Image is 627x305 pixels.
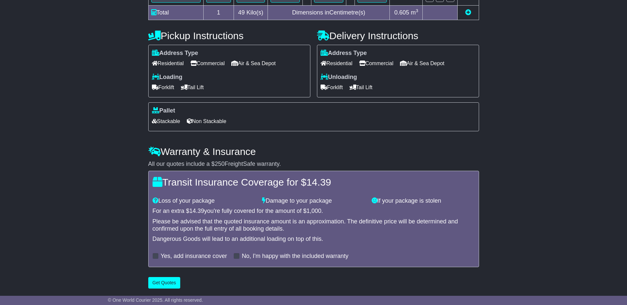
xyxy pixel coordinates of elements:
[153,236,475,243] div: Dangerous Goods will lead to an additional loading on top of this.
[148,146,479,157] h4: Warranty & Insurance
[148,161,479,168] div: All our quotes include a $ FreightSafe warranty.
[321,50,367,57] label: Address Type
[306,208,321,214] span: 1,000
[149,197,259,205] div: Loss of your package
[153,208,475,215] div: For an extra $ you're fully covered for the amount of $ .
[394,9,409,16] span: 0.605
[368,197,478,205] div: If your package is stolen
[400,58,444,68] span: Air & Sea Depot
[108,297,203,303] span: © One World Courier 2025. All rights reserved.
[465,9,471,16] a: Add new item
[321,74,357,81] label: Unloading
[321,82,343,92] span: Forklift
[152,58,184,68] span: Residential
[317,30,479,41] h4: Delivery Instructions
[215,161,225,167] span: 250
[234,5,268,20] td: Kilo(s)
[152,82,174,92] span: Forklift
[416,8,418,13] sup: 3
[411,9,418,16] span: m
[181,82,204,92] span: Tail Lift
[161,253,227,260] label: Yes, add insurance cover
[321,58,353,68] span: Residential
[152,74,183,81] label: Loading
[152,50,198,57] label: Address Type
[359,58,393,68] span: Commercial
[148,30,310,41] h4: Pickup Instructions
[187,116,226,126] span: Non Stackable
[203,5,234,20] td: 1
[259,197,368,205] div: Damage to your package
[152,116,180,126] span: Stackable
[350,82,373,92] span: Tail Lift
[242,253,349,260] label: No, I'm happy with the included warranty
[153,177,475,188] h4: Transit Insurance Coverage for $
[148,5,203,20] td: Total
[268,5,390,20] td: Dimensions in Centimetre(s)
[238,9,245,16] span: 49
[152,107,175,114] label: Pallet
[306,177,331,188] span: 14.39
[231,58,276,68] span: Air & Sea Depot
[190,58,225,68] span: Commercial
[189,208,204,214] span: 14.39
[153,218,475,232] div: Please be advised that the quoted insurance amount is an approximation. The definitive price will...
[148,277,181,289] button: Get Quotes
